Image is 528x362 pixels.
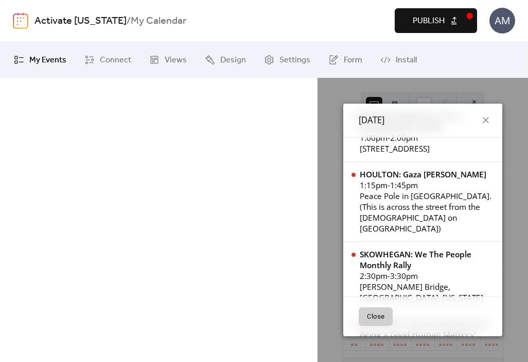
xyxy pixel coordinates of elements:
[165,54,187,67] span: Views
[388,180,390,191] span: -
[360,249,494,271] div: SKOWHEGAN: We The People Monthly Rally
[390,180,418,191] span: 1:45pm
[388,271,390,282] span: -
[373,46,425,74] a: Install
[256,46,318,74] a: Settings
[396,54,417,67] span: Install
[131,11,186,31] b: My Calendar
[100,54,131,67] span: Connect
[413,15,445,27] span: Publish
[395,8,477,33] button: Publish
[321,46,370,74] a: Form
[388,133,390,143] span: -
[13,12,28,29] img: logo
[360,143,494,154] div: [STREET_ADDRESS]
[360,133,388,143] span: 1:00pm
[390,271,418,282] span: 3:30pm
[360,282,494,303] div: [PERSON_NAME] Bridge, [GEOGRAPHIC_DATA], [US_STATE]
[34,11,127,31] a: Activate [US_STATE]
[29,54,66,67] span: My Events
[360,180,388,191] span: 1:15pm
[197,46,254,74] a: Design
[127,11,131,31] b: /
[344,54,362,67] span: Form
[390,133,418,143] span: 2:00pm
[359,114,384,127] span: [DATE]
[77,46,139,74] a: Connect
[489,8,515,34] div: AM
[359,307,393,326] button: Close
[220,54,246,67] span: Design
[142,46,195,74] a: Views
[360,271,388,282] span: 2:30pm
[360,191,494,234] div: Peace Pole in [GEOGRAPHIC_DATA]. (This is across the street from the [DEMOGRAPHIC_DATA] on [GEOGR...
[6,46,74,74] a: My Events
[279,54,310,67] span: Settings
[360,169,494,180] div: HOULTON: Gaza [PERSON_NAME]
